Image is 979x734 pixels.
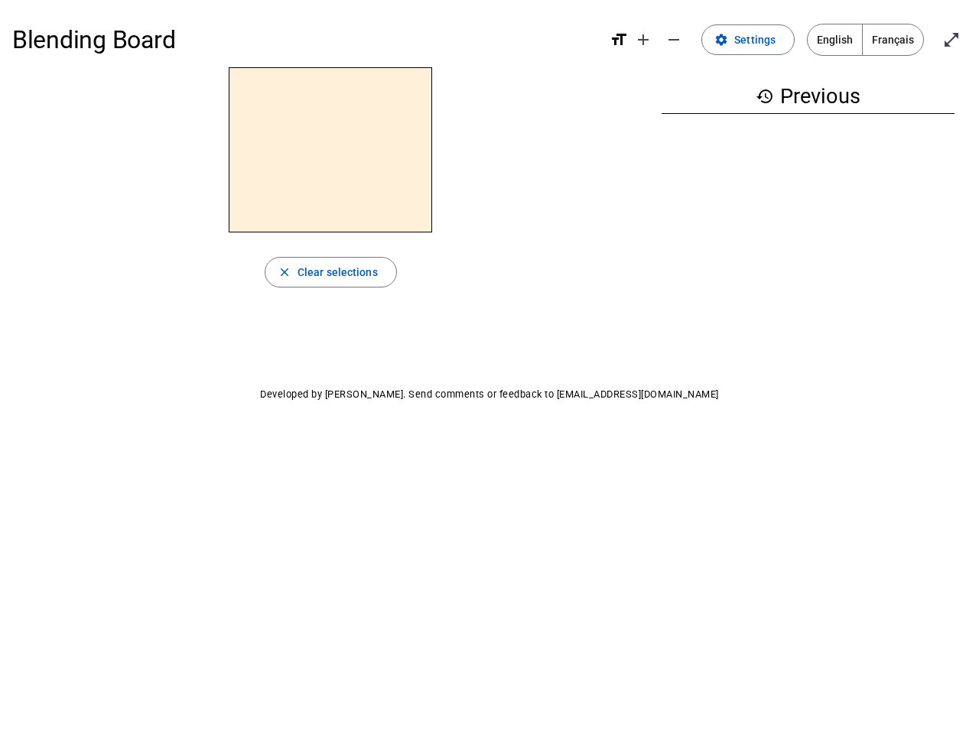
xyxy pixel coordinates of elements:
[278,265,291,279] mat-icon: close
[610,31,628,49] mat-icon: format_size
[659,24,689,55] button: Decrease font size
[936,24,967,55] button: Enter full screen
[807,24,924,56] mat-button-toggle-group: Language selection
[701,24,795,55] button: Settings
[265,257,397,287] button: Clear selections
[662,80,955,114] h3: Previous
[665,31,683,49] mat-icon: remove
[628,24,659,55] button: Increase font size
[808,24,862,55] span: English
[12,385,967,404] p: Developed by [PERSON_NAME]. Send comments or feedback to [EMAIL_ADDRESS][DOMAIN_NAME]
[756,87,774,106] mat-icon: history
[12,15,597,64] h1: Blending Board
[298,263,378,281] span: Clear selections
[734,31,776,49] span: Settings
[863,24,923,55] span: Français
[714,33,728,47] mat-icon: settings
[942,31,961,49] mat-icon: open_in_full
[634,31,652,49] mat-icon: add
